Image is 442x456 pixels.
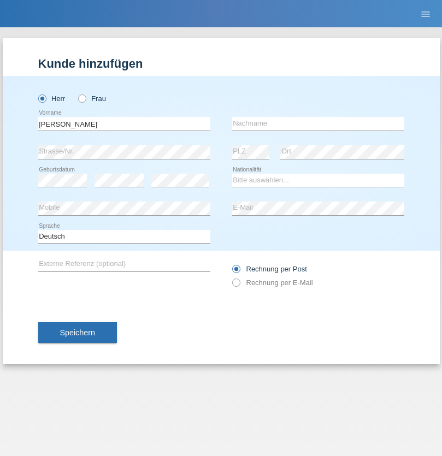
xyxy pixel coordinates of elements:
[38,57,404,70] h1: Kunde hinzufügen
[420,9,431,20] i: menu
[232,265,239,279] input: Rechnung per Post
[232,265,307,273] label: Rechnung per Post
[232,279,313,287] label: Rechnung per E-Mail
[60,328,95,337] span: Speichern
[38,94,66,103] label: Herr
[78,94,106,103] label: Frau
[38,94,45,102] input: Herr
[38,322,117,343] button: Speichern
[415,10,437,17] a: menu
[78,94,85,102] input: Frau
[232,279,239,292] input: Rechnung per E-Mail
